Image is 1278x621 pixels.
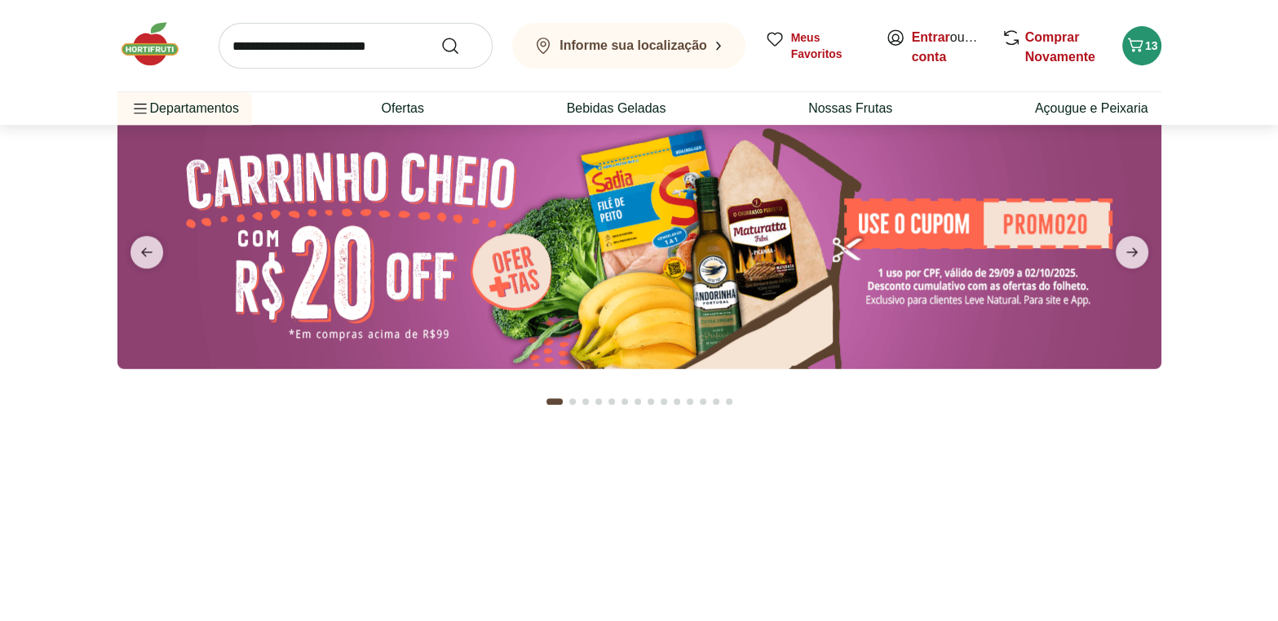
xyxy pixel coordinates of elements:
span: 13 [1145,39,1158,52]
button: Go to page 3 from fs-carousel [579,382,592,421]
img: Hortifruti [117,20,199,69]
a: Meus Favoritos [765,29,866,62]
button: Go to page 4 from fs-carousel [592,382,605,421]
button: Informe sua localização [512,23,745,69]
button: previous [117,236,176,268]
button: Go to page 6 from fs-carousel [618,382,631,421]
span: ou [912,28,984,67]
button: Go to page 10 from fs-carousel [670,382,683,421]
button: Go to page 8 from fs-carousel [644,382,657,421]
a: Açougue e Peixaria [1035,99,1148,118]
span: Meus Favoritos [791,29,866,62]
img: cupom [117,116,1161,369]
a: Ofertas [381,99,423,118]
b: Informe sua localização [559,38,707,52]
button: Go to page 13 from fs-carousel [710,382,723,421]
button: Carrinho [1122,26,1161,65]
a: Bebidas Geladas [567,99,666,118]
button: next [1103,236,1161,268]
button: Go to page 12 from fs-carousel [696,382,710,421]
button: Go to page 5 from fs-carousel [605,382,618,421]
a: Nossas Frutas [808,99,892,118]
button: Menu [130,89,150,128]
button: Go to page 2 from fs-carousel [566,382,579,421]
a: Entrar [912,30,950,44]
input: search [219,23,493,69]
button: Submit Search [440,36,480,55]
button: Go to page 11 from fs-carousel [683,382,696,421]
span: Departamentos [130,89,239,128]
button: Current page from fs-carousel [543,382,566,421]
button: Go to page 7 from fs-carousel [631,382,644,421]
button: Go to page 9 from fs-carousel [657,382,670,421]
button: Go to page 14 from fs-carousel [723,382,736,421]
a: Comprar Novamente [1025,30,1095,64]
